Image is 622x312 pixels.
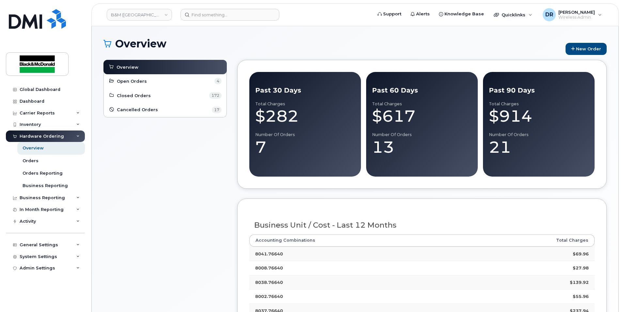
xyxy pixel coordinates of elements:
span: 4 [214,78,222,84]
span: Cancelled Orders [117,107,158,113]
div: $617 [372,106,472,126]
strong: 8038.76640 [255,280,283,285]
div: Total Charges [489,101,589,107]
div: Number of Orders [255,132,355,137]
a: Cancelled Orders 17 [109,106,222,114]
h1: Overview [103,38,562,49]
strong: $55.96 [573,294,589,299]
span: 172 [209,92,222,99]
div: 7 [255,137,355,157]
span: Open Orders [117,78,147,84]
div: Past 90 Days [489,86,589,95]
div: Number of Orders [489,132,589,137]
strong: 8008.76640 [255,265,283,270]
a: Overview [108,63,222,71]
div: Total Charges [255,101,355,107]
strong: 8002.76640 [255,294,283,299]
th: Accounting Combinations [249,234,463,246]
span: Closed Orders [117,93,151,99]
span: Overview [117,64,138,70]
div: 21 [489,137,589,157]
strong: $27.98 [573,265,589,270]
div: Past 30 Days [255,86,355,95]
a: New Order [566,43,607,55]
div: Number of Orders [372,132,472,137]
div: $282 [255,106,355,126]
div: 13 [372,137,472,157]
h3: Business Unit / Cost - Last 12 Months [254,221,590,229]
div: Past 60 Days [372,86,472,95]
div: Total Charges [372,101,472,107]
strong: $69.96 [573,251,589,256]
strong: 8041.76640 [255,251,283,256]
div: $914 [489,106,589,126]
a: Open Orders 4 [109,77,222,85]
a: Closed Orders 172 [109,92,222,99]
strong: $139.92 [570,280,589,285]
th: Total Charges [463,234,595,246]
span: 17 [212,107,222,113]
